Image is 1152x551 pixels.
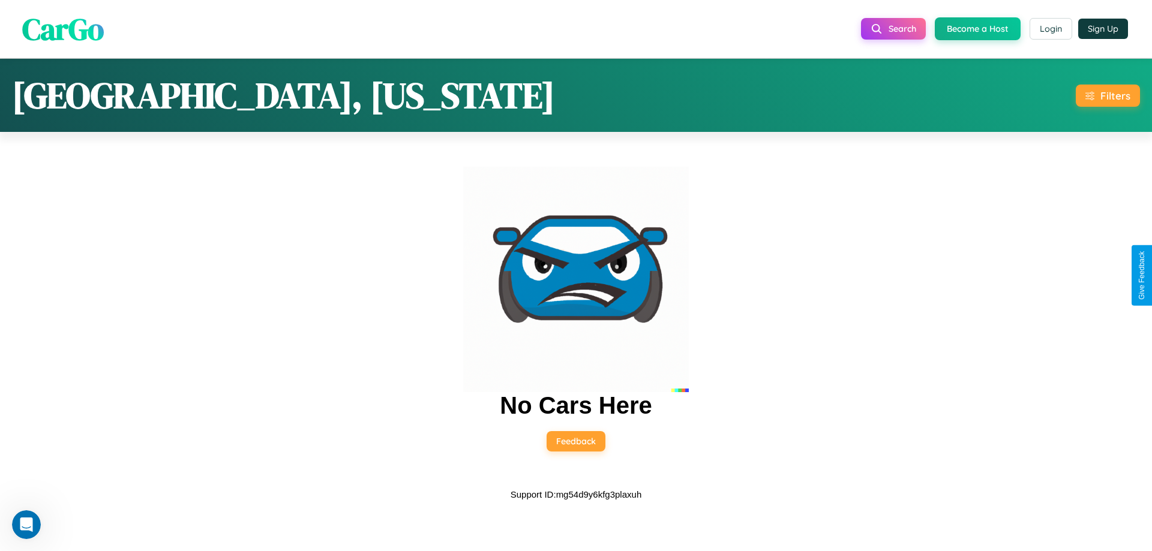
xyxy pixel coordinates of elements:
button: Sign Up [1078,19,1128,39]
button: Login [1030,18,1072,40]
button: Search [861,18,926,40]
p: Support ID: mg54d9y6kfg3plaxuh [511,486,641,502]
span: Search [889,23,916,34]
div: Filters [1100,89,1130,102]
h2: No Cars Here [500,392,652,419]
h1: [GEOGRAPHIC_DATA], [US_STATE] [12,71,555,120]
iframe: Intercom live chat [12,510,41,539]
span: CarGo [22,8,104,49]
button: Feedback [547,431,605,451]
button: Become a Host [935,17,1021,40]
img: car [463,167,689,392]
div: Give Feedback [1138,251,1146,300]
button: Filters [1076,85,1140,107]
